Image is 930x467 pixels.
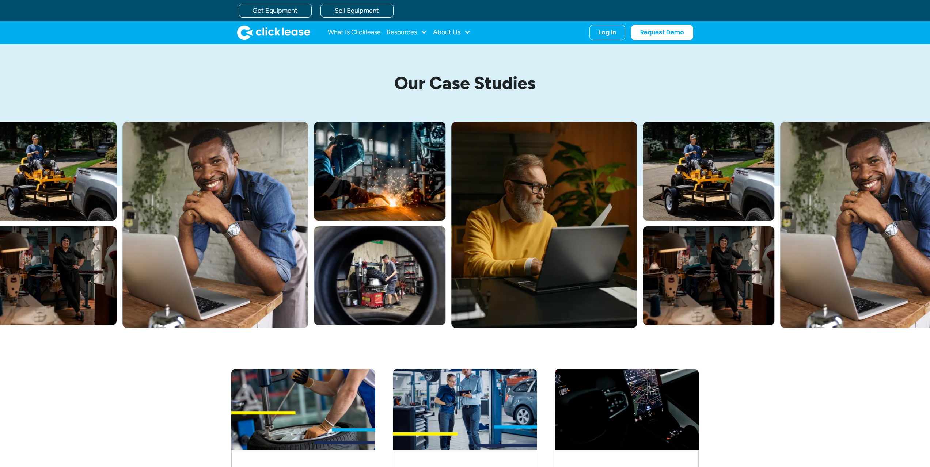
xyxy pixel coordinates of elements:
[237,25,310,40] img: Clicklease logo
[599,29,616,36] div: Log In
[122,122,308,328] img: A smiling man in a blue shirt and apron leaning over a table with a laptop
[314,226,445,325] img: A man fitting a new tire on a rim
[328,25,381,40] a: What Is Clicklease
[293,73,637,93] h1: Our Case Studies
[387,25,427,40] div: Resources
[451,122,637,328] img: Bearded man in yellow sweter typing on his laptop while sitting at his desk
[239,4,312,18] a: Get Equipment
[314,122,445,221] img: A welder in a large mask working on a large pipe
[631,25,693,40] a: Request Demo
[643,122,774,221] img: Man with hat and blue shirt driving a yellow lawn mower onto a trailer
[237,25,310,40] a: home
[643,226,774,325] img: a woman standing next to a sewing machine
[320,4,394,18] a: Sell Equipment
[433,25,471,40] div: About Us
